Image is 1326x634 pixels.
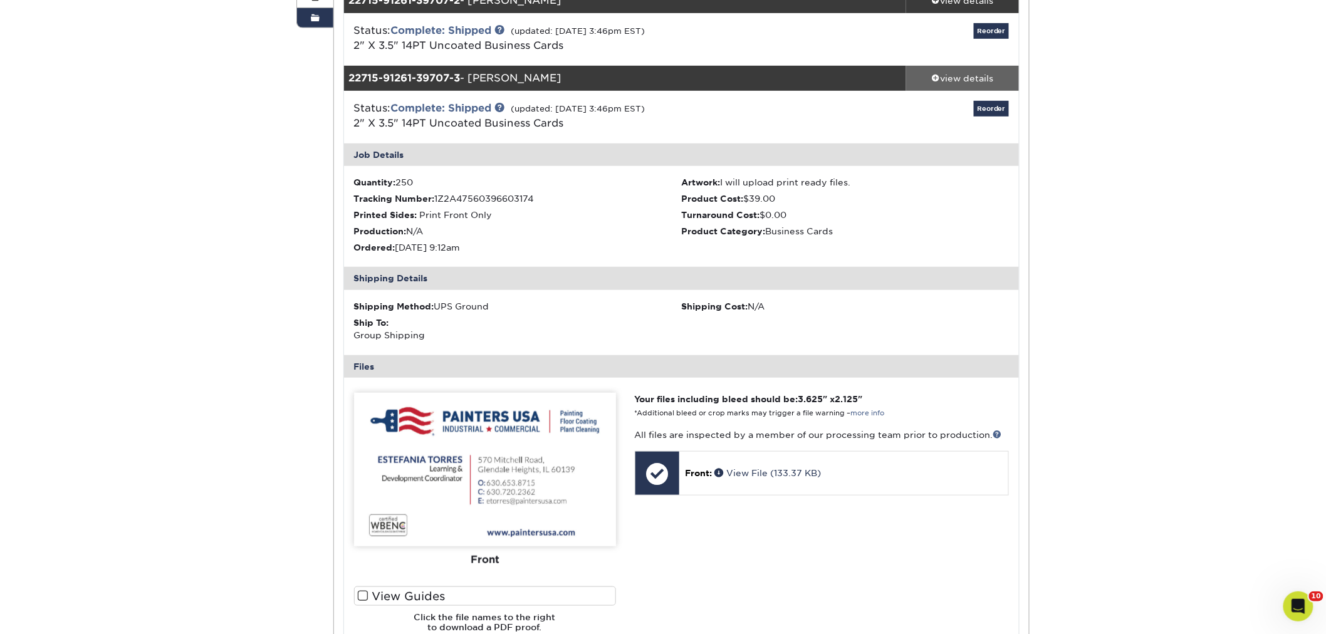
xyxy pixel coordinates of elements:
[354,225,682,237] li: N/A
[354,226,407,236] strong: Production:
[354,316,682,342] div: Group Shipping
[681,209,1009,221] li: $0.00
[349,72,461,84] strong: 22715-91261-39707-3
[3,596,107,630] iframe: Google Customer Reviews
[344,143,1020,166] div: Job Details
[1309,591,1323,601] span: 10
[851,409,885,417] a: more info
[681,192,1009,205] li: $39.00
[974,101,1009,117] a: Reorder
[715,468,822,478] a: View File (133.37 KB)
[686,468,713,478] span: Front:
[354,318,389,328] strong: Ship To:
[391,102,492,114] a: Complete: Shipped
[345,101,794,131] div: Status:
[354,39,564,51] a: 2" X 3.5" 14PT Uncoated Business Cards
[798,394,823,404] span: 3.625
[681,210,760,220] strong: Turnaround Cost:
[345,23,794,53] div: Status:
[435,194,535,204] span: 1Z2A47560396603174
[354,177,396,187] strong: Quantity:
[354,241,682,254] li: [DATE] 9:12am
[681,194,743,204] strong: Product Cost:
[635,394,863,404] strong: Your files including bleed should be: " x "
[635,429,1009,441] p: All files are inspected by a member of our processing team prior to production.
[391,24,492,36] a: Complete: Shipped
[681,301,748,311] strong: Shipping Cost:
[974,23,1009,39] a: Reorder
[344,355,1020,378] div: Files
[635,409,885,417] small: *Additional bleed or crop marks may trigger a file warning –
[906,66,1019,91] a: view details
[681,225,1009,237] li: Business Cards
[681,226,765,236] strong: Product Category:
[681,177,720,187] strong: Artwork:
[354,300,682,313] div: UPS Ground
[511,104,645,113] small: (updated: [DATE] 3:46pm EST)
[835,394,859,404] span: 2.125
[354,242,395,252] strong: Ordered:
[354,194,435,204] strong: Tracking Number:
[681,176,1009,189] li: I will upload print ready files.
[511,26,645,36] small: (updated: [DATE] 3:46pm EST)
[354,117,564,129] a: 2" X 3.5" 14PT Uncoated Business Cards
[344,267,1020,289] div: Shipping Details
[354,586,616,606] label: View Guides
[906,72,1019,85] div: view details
[681,300,1009,313] div: N/A
[354,176,682,189] li: 250
[344,66,907,91] div: - [PERSON_NAME]
[354,210,417,220] strong: Printed Sides:
[420,210,493,220] span: Print Front Only
[1283,591,1313,621] iframe: Intercom live chat
[354,546,616,574] div: Front
[354,301,434,311] strong: Shipping Method:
